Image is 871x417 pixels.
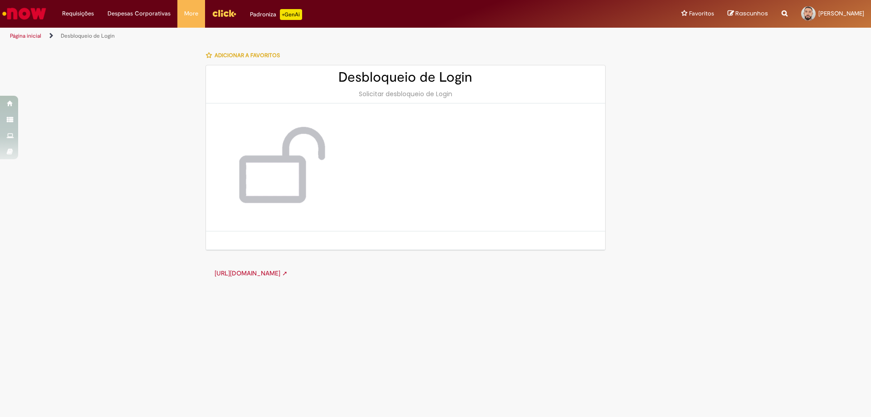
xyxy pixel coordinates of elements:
img: click_logo_yellow_360x200.png [212,6,236,20]
a: Página inicial [10,32,41,39]
div: Padroniza [250,9,302,20]
span: Rascunhos [735,9,768,18]
button: Adicionar a Favoritos [206,46,285,65]
img: ServiceNow [1,5,48,23]
span: Requisições [62,9,94,18]
span: More [184,9,198,18]
ul: Trilhas de página [7,28,574,44]
span: Adicionar a Favoritos [215,52,280,59]
a: Rascunhos [728,10,768,18]
img: Desbloqueio de Login [224,122,333,213]
span: Despesas Corporativas [108,9,171,18]
p: +GenAi [280,9,302,20]
span: [PERSON_NAME] [818,10,864,17]
div: Solicitar desbloqueio de Login [215,89,596,98]
a: Desbloqueio de Login [61,32,115,39]
h2: Desbloqueio de Login [215,70,596,85]
span: Favoritos [689,9,714,18]
a: [URL][DOMAIN_NAME] ➚ [215,269,288,277]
